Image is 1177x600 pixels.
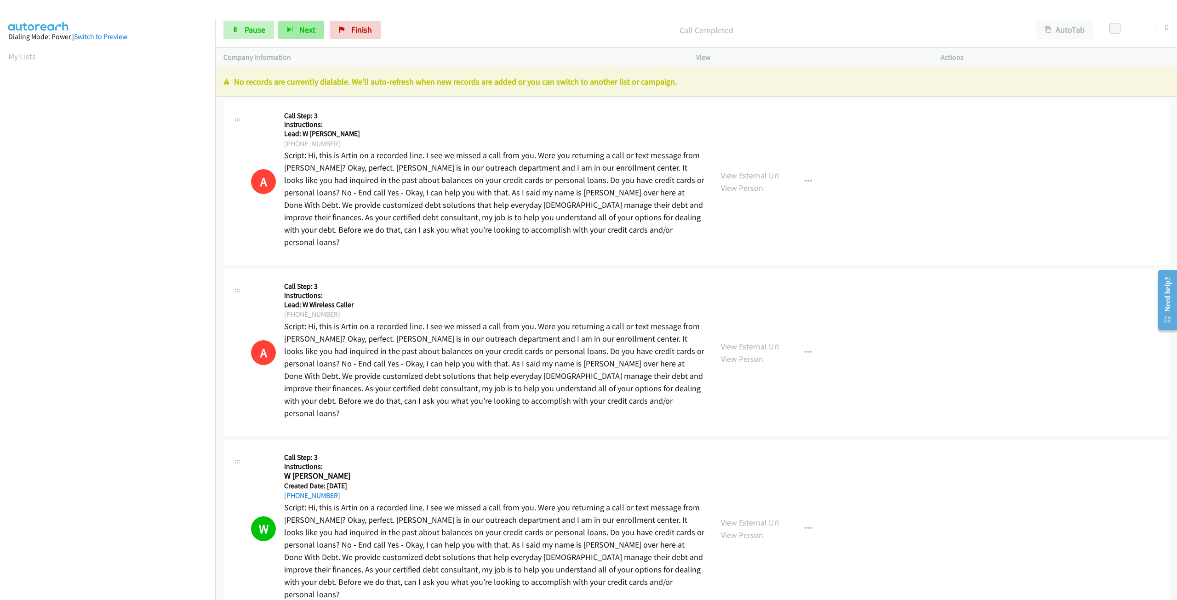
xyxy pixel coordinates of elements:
[251,169,276,194] h1: A
[8,71,215,508] iframe: Dialpad
[1036,21,1093,39] button: AutoTab
[223,52,680,63] p: Company Information
[284,129,704,138] h5: Lead: W [PERSON_NAME]
[251,516,276,541] h1: W
[245,24,265,35] span: Pause
[278,21,324,39] button: Next
[721,341,779,352] a: View External Url
[8,51,36,62] a: My Lists
[8,31,207,42] div: Dialing Mode: Power |
[284,309,704,320] div: [PHONE_NUMBER]
[284,120,704,129] h5: Instructions:
[1150,263,1177,337] iframe: Resource Center
[284,320,704,419] p: Script: Hi, this is Artin on a recorded line. I see we missed a call from you. Were you returning...
[1165,21,1169,33] div: 0
[284,291,704,300] h5: Instructions:
[284,300,704,309] h5: Lead: W Wireless Caller
[721,170,779,181] a: View External Url
[284,471,701,481] h2: W [PERSON_NAME]
[284,453,704,462] h5: Call Step: 3
[330,21,381,39] a: Finish
[284,282,704,291] h5: Call Step: 3
[696,52,924,63] p: View
[941,52,1169,63] p: Actions
[284,149,704,248] p: Script: Hi, this is Artin on a recorded line. I see we missed a call from you. Were you returning...
[721,354,763,364] a: View Person
[721,183,763,193] a: View Person
[284,138,704,149] div: [PHONE_NUMBER]
[223,75,1169,88] p: No records are currently dialable. We'll auto-refresh when new records are added or you can switc...
[284,111,704,120] h5: Call Step: 3
[284,491,340,500] a: [PHONE_NUMBER]
[284,462,704,471] h5: Instructions:
[284,481,704,491] h5: Created Date: [DATE]
[74,32,127,41] a: Switch to Preview
[721,530,763,540] a: View Person
[351,24,372,35] span: Finish
[1114,25,1156,32] div: Delay between calls (in seconds)
[251,169,276,194] div: This number is on the do not call list
[251,340,276,365] h1: A
[223,21,274,39] a: Pause
[393,24,1020,36] p: Call Completed
[721,517,779,528] a: View External Url
[299,24,315,35] span: Next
